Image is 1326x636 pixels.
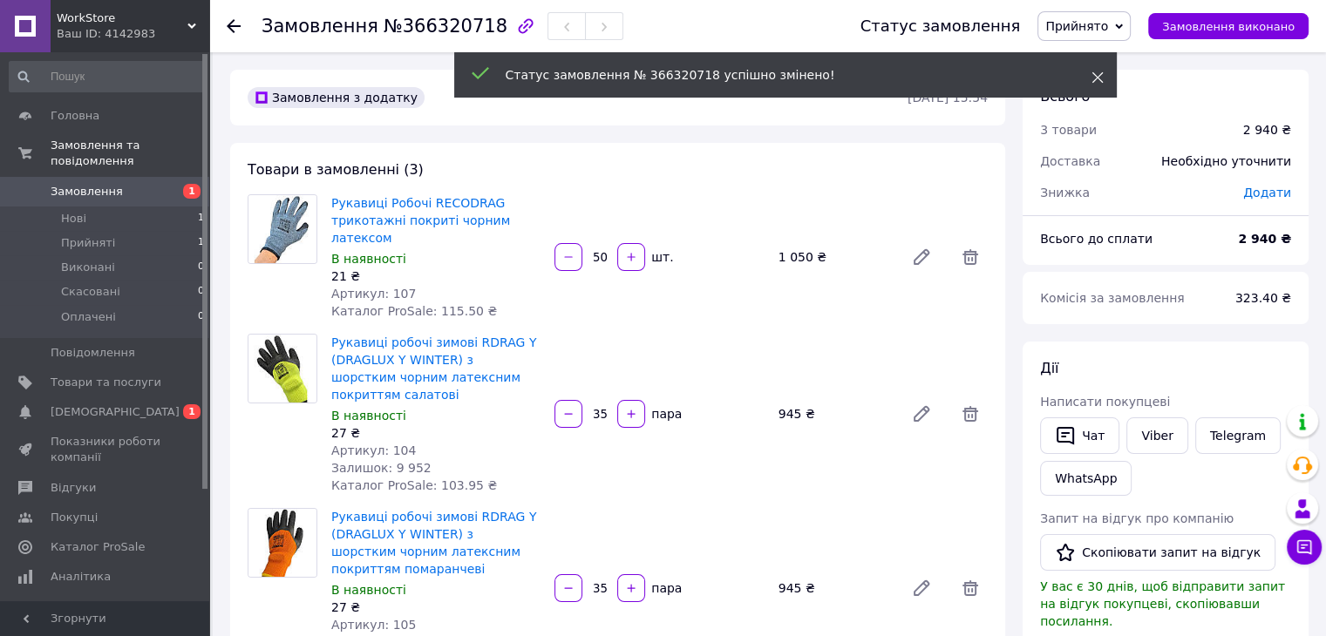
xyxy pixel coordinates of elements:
img: Рукавиці робочі зимові RDRAG Y (DRAGLUX Y WINTER) з шорстким чорним латексним покриттям помаранчеві [248,509,316,577]
button: Чат з покупцем [1287,530,1322,565]
span: Виконані [61,260,115,275]
span: В наявності [331,409,406,423]
a: Рукавиці робочі зимові RDRAG Y (DRAGLUX Y WINTER) з шорстким чорним латексним покриттям салатові [331,335,536,402]
span: 323.40 ₴ [1235,291,1291,305]
a: Telegram [1195,417,1281,454]
div: Статус замовлення № 366320718 успішно змінено! [506,66,1048,84]
div: Замовлення з додатку [248,87,425,108]
span: Видалити [953,571,988,606]
div: 2 940 ₴ [1243,121,1291,139]
img: Рукавиці робочі зимові RDRAG Y (DRAGLUX Y WINTER) з шорстким чорним латексним покриттям салатові [248,335,316,403]
div: Статус замовлення [860,17,1021,35]
span: Відгуки [51,480,96,496]
span: Артикул: 104 [331,443,416,457]
span: Артикул: 105 [331,618,416,632]
span: 1 [198,235,204,251]
span: Залишок: 9 952 [331,461,432,475]
button: Скопіювати запит на відгук [1040,534,1275,571]
span: Аналітика [51,569,111,585]
span: WorkStore [57,10,187,26]
span: В наявності [331,583,406,597]
span: 1 [198,211,204,227]
span: [DEMOGRAPHIC_DATA] [51,404,180,420]
span: Артикул: 107 [331,287,416,301]
div: Повернутися назад [227,17,241,35]
span: Каталог ProSale: 103.95 ₴ [331,478,497,492]
span: Замовлення та повідомлення [51,138,209,169]
a: Рукавиці Робочі RECODRAG трикотажні покриті чорним латексом [331,196,510,245]
span: Замовлення [262,16,378,37]
span: Дії [1040,360,1058,376]
span: Оплачені [61,309,116,325]
div: 27 ₴ [331,599,541,616]
span: Видалити [953,240,988,274]
span: Нові [61,211,86,227]
a: WhatsApp [1040,461,1132,496]
a: Viber [1126,417,1187,454]
span: У вас є 30 днів, щоб відправити запит на відгук покупцеві, скопіювавши посилання. [1040,579,1285,628]
button: Замовлення виконано [1148,13,1309,39]
div: 27 ₴ [331,424,541,442]
span: Управління сайтом [51,599,161,630]
a: Редагувати [904,571,939,606]
span: Прийняті [61,235,115,251]
span: 0 [198,284,204,300]
span: Показники роботи компанії [51,434,161,465]
span: 3 товари [1040,123,1097,137]
div: Необхідно уточнити [1151,142,1302,180]
a: Редагувати [904,396,939,431]
span: В наявності [331,252,406,266]
span: Каталог ProSale: 115.50 ₴ [331,304,497,318]
span: Видалити [953,396,988,431]
span: Товари в замовленні (3) [248,161,424,178]
input: Пошук [9,61,206,92]
a: Редагувати [904,240,939,274]
div: 21 ₴ [331,267,541,285]
button: Чат [1040,417,1119,454]
span: Покупці [51,510,98,525]
span: 1 [183,184,201,199]
span: Повідомлення [51,345,135,361]
span: Замовлення виконано [1162,20,1295,33]
span: 0 [198,309,204,325]
div: пара [647,405,683,423]
div: 945 ₴ [772,402,897,426]
span: Доставка [1040,154,1100,168]
div: пара [647,579,683,597]
img: Рукавиці Робочі RECODRAG трикотажні покриті чорним латексом [248,195,316,263]
span: Замовлення [51,184,123,200]
span: Комісія за замовлення [1040,291,1185,305]
div: Ваш ID: 4142983 [57,26,209,42]
span: Головна [51,108,99,124]
span: Запит на відгук про компанію [1040,511,1234,525]
span: Прийнято [1045,19,1108,33]
span: Каталог ProSale [51,539,145,555]
div: шт. [647,248,675,266]
b: 2 940 ₴ [1238,232,1291,246]
span: Скасовані [61,284,120,300]
a: Рукавиці робочі зимові RDRAG Y (DRAGLUX Y WINTER) з шорстким чорним латексним покриттям помаранчеві [331,510,536,576]
span: Товари та послуги [51,375,161,390]
span: 1 [183,404,201,419]
span: №366320718 [384,16,507,37]
span: Всього до сплати [1040,232,1153,246]
span: Додати [1243,186,1291,200]
span: Написати покупцеві [1040,395,1170,409]
div: 1 050 ₴ [772,245,897,269]
span: Знижка [1040,186,1090,200]
div: 945 ₴ [772,576,897,600]
span: 0 [198,260,204,275]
